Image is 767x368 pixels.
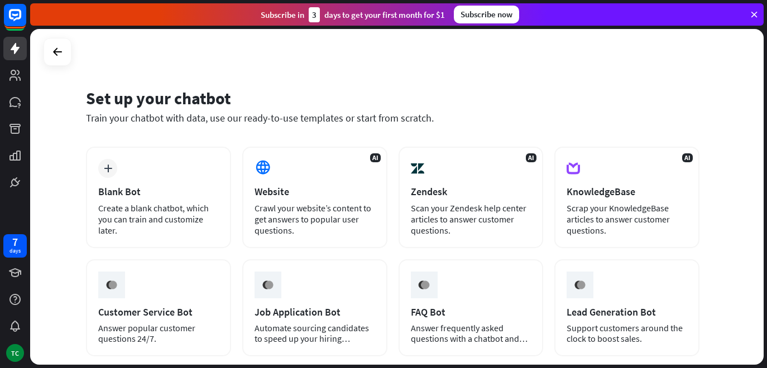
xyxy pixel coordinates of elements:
div: 7 [12,237,18,247]
div: days [9,247,21,255]
div: Subscribe now [454,6,519,23]
div: TC [6,344,24,362]
div: 3 [309,7,320,22]
div: Subscribe in days to get your first month for $1 [261,7,445,22]
a: 7 days [3,234,27,258]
